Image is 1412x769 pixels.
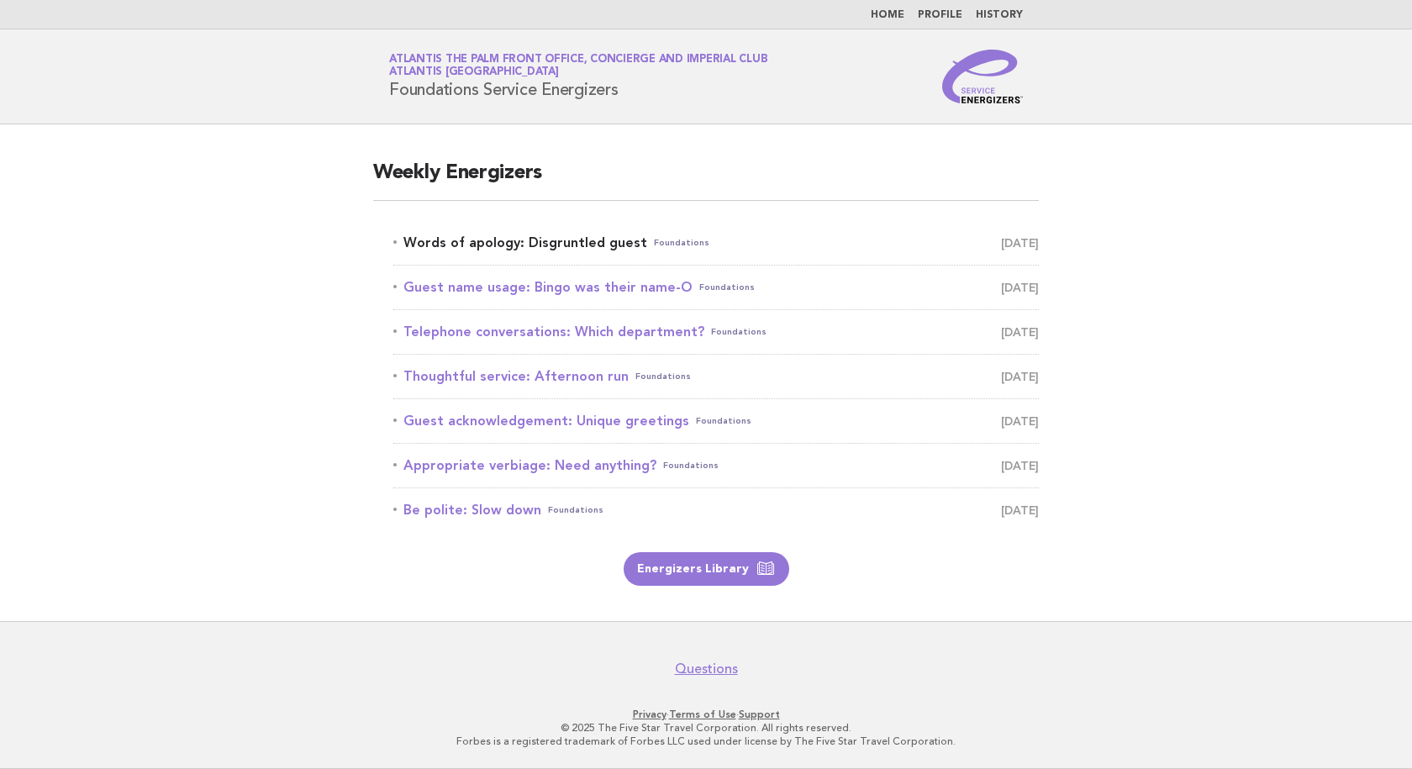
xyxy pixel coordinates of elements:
[663,454,719,477] span: Foundations
[393,276,1039,299] a: Guest name usage: Bingo was their name-OFoundations [DATE]
[373,160,1039,201] h2: Weekly Energizers
[393,231,1039,255] a: Words of apology: Disgruntled guestFoundations [DATE]
[942,50,1023,103] img: Service Energizers
[1001,276,1039,299] span: [DATE]
[699,276,755,299] span: Foundations
[871,10,904,20] a: Home
[393,454,1039,477] a: Appropriate verbiage: Need anything?Foundations [DATE]
[624,552,789,586] a: Energizers Library
[192,721,1220,735] p: © 2025 The Five Star Travel Corporation. All rights reserved.
[1001,454,1039,477] span: [DATE]
[393,320,1039,344] a: Telephone conversations: Which department?Foundations [DATE]
[548,498,603,522] span: Foundations
[389,54,767,77] a: Atlantis The Palm Front Office, Concierge and Imperial ClubAtlantis [GEOGRAPHIC_DATA]
[633,708,666,720] a: Privacy
[669,708,736,720] a: Terms of Use
[976,10,1023,20] a: History
[654,231,709,255] span: Foundations
[635,365,691,388] span: Foundations
[918,10,962,20] a: Profile
[389,67,559,78] span: Atlantis [GEOGRAPHIC_DATA]
[739,708,780,720] a: Support
[675,661,738,677] a: Questions
[393,365,1039,388] a: Thoughtful service: Afternoon runFoundations [DATE]
[1001,320,1039,344] span: [DATE]
[393,409,1039,433] a: Guest acknowledgement: Unique greetingsFoundations [DATE]
[1001,498,1039,522] span: [DATE]
[192,735,1220,748] p: Forbes is a registered trademark of Forbes LLC used under license by The Five Star Travel Corpora...
[393,498,1039,522] a: Be polite: Slow downFoundations [DATE]
[711,320,767,344] span: Foundations
[192,708,1220,721] p: · ·
[389,55,767,98] h1: Foundations Service Energizers
[696,409,751,433] span: Foundations
[1001,365,1039,388] span: [DATE]
[1001,231,1039,255] span: [DATE]
[1001,409,1039,433] span: [DATE]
